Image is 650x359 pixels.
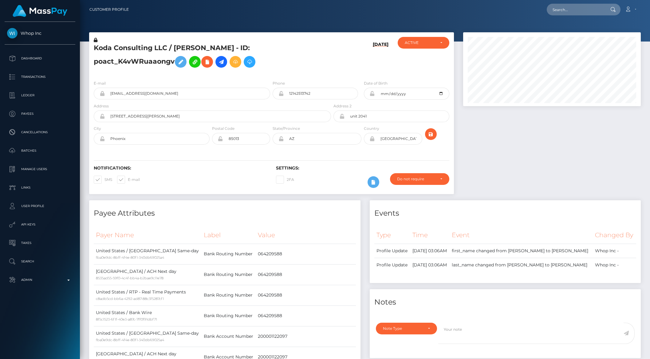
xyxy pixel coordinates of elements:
h6: Notifications: [94,166,267,171]
h6: Settings: [276,166,449,171]
p: Search [7,257,73,266]
h4: Payee Attributes [94,208,356,219]
td: 200001122097 [256,326,356,347]
a: Cancellations [5,125,75,140]
label: 2FA [276,176,294,184]
th: Changed By [593,227,636,244]
h6: [DATE] [373,42,388,73]
label: Country [364,126,379,131]
td: United States / [GEOGRAPHIC_DATA] Same-day [94,326,202,347]
th: Event [450,227,593,244]
td: Profile Update [374,258,410,272]
td: Bank Routing Number [202,264,256,285]
p: Admin [7,275,73,285]
p: Payees [7,109,73,118]
a: Dashboard [5,51,75,66]
a: Batches [5,143,75,158]
a: Search [5,254,75,269]
a: Transactions [5,69,75,85]
p: Dashboard [7,54,73,63]
img: MassPay Logo [13,5,67,17]
td: United States / [GEOGRAPHIC_DATA] Same-day [94,244,202,264]
th: Label [202,227,256,244]
td: 064209588 [256,305,356,326]
a: Links [5,180,75,195]
p: Ledger [7,91,73,100]
h4: Events [374,208,636,219]
small: 8f5c1523-6f1f-40e3-a87c-7ff0f91dbf71 [96,317,157,321]
p: Batches [7,146,73,155]
label: City [94,126,101,131]
label: Date of Birth [364,81,388,86]
td: [GEOGRAPHIC_DATA] / ACH Next day [94,264,202,285]
small: 8535ad55-59f0-4c4f-bb4a-b2bae9c11e78 [96,276,163,280]
a: Payees [5,106,75,122]
td: Bank Account Number [202,326,256,347]
p: Manage Users [7,165,73,174]
p: User Profile [7,201,73,211]
th: Value [256,227,356,244]
td: [DATE] 03:06AM [410,244,450,258]
td: Bank Routing Number [202,305,256,326]
input: Search... [547,4,605,15]
td: Profile Update [374,244,410,258]
th: Type [374,227,410,244]
a: Initiate Payout [215,56,227,68]
td: 064209588 [256,264,356,285]
button: Do not require [390,173,449,185]
div: Note Type [383,326,423,331]
small: fba0e9dc-8bff-4f4e-80f1-340db69025a4 [96,255,164,260]
th: Time [410,227,450,244]
p: API Keys [7,220,73,229]
div: Do not require [397,177,435,181]
td: [DATE] 03:06AM [410,258,450,272]
td: 064209588 [256,244,356,264]
td: Whop Inc - [593,258,636,272]
label: State/Province [273,126,300,131]
label: Phone [273,81,285,86]
small: fba0e9dc-8bff-4f4e-80f1-340db69025a4 [96,338,164,342]
img: Whop Inc [7,28,18,38]
a: Customer Profile [89,3,129,16]
h4: Notes [374,297,636,308]
div: ACTIVE [405,40,435,45]
h5: Koda Consulting LLC / [PERSON_NAME] - ID: poact_K4vWRuaaongv [94,43,328,71]
label: Address [94,103,109,109]
a: Admin [5,272,75,288]
a: Manage Users [5,162,75,177]
td: Whop Inc - [593,244,636,258]
label: Address 2 [333,103,352,109]
label: Postal Code [212,126,234,131]
a: User Profile [5,198,75,214]
td: 064209588 [256,285,356,305]
label: E-mail [94,81,106,86]
td: United States / RTP - Real Time Payments [94,285,202,305]
p: Transactions [7,72,73,82]
td: first_name changed from [PERSON_NAME] to [PERSON_NAME] [450,244,593,258]
p: Links [7,183,73,192]
td: Bank Routing Number [202,285,256,305]
p: Taxes [7,238,73,248]
label: SMS [94,176,112,184]
small: c8adb5cd-bb6a-4292-ad87-88c3f5287cf1 [96,297,164,301]
p: Cancellations [7,128,73,137]
label: E-mail [117,176,140,184]
a: Taxes [5,235,75,251]
td: Bank Routing Number [202,244,256,264]
a: Ledger [5,88,75,103]
a: API Keys [5,217,75,232]
th: Payer Name [94,227,202,244]
td: United States / Bank Wire [94,305,202,326]
span: Whop Inc [5,30,75,36]
button: Note Type [376,323,437,334]
button: ACTIVE [398,37,449,49]
td: last_name changed from [PERSON_NAME] to [PERSON_NAME] [450,258,593,272]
